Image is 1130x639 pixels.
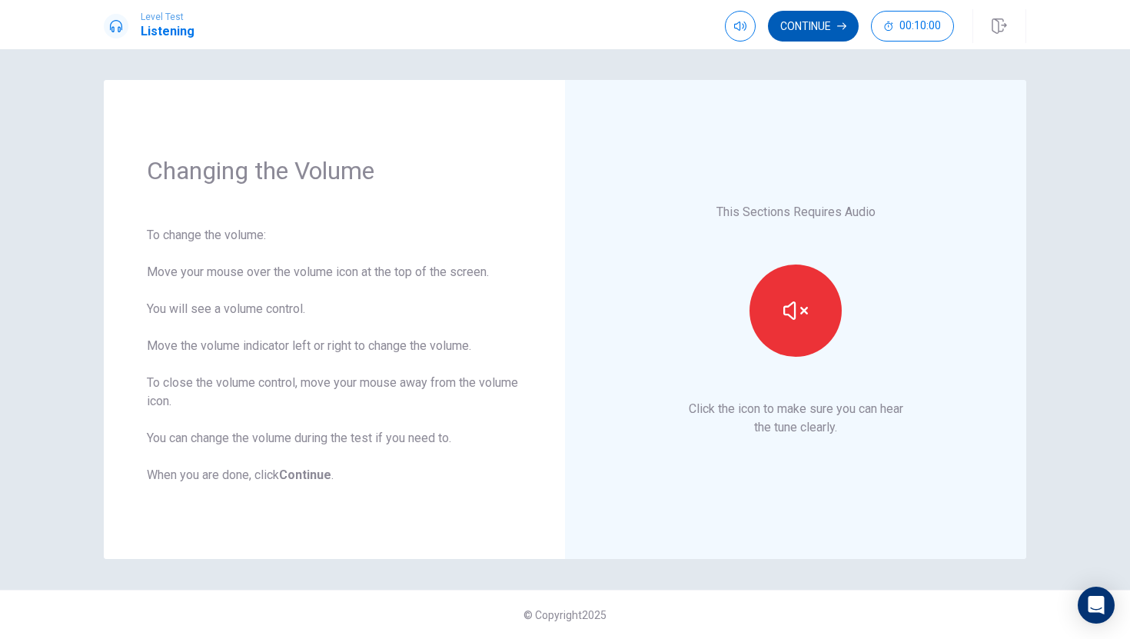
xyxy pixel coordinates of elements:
[147,155,522,186] h1: Changing the Volume
[279,468,331,482] b: Continue
[768,11,859,42] button: Continue
[689,400,903,437] p: Click the icon to make sure you can hear the tune clearly.
[871,11,954,42] button: 00:10:00
[523,609,607,621] span: © Copyright 2025
[141,22,194,41] h1: Listening
[141,12,194,22] span: Level Test
[1078,587,1115,624] div: Open Intercom Messenger
[147,226,522,484] div: To change the volume: Move your mouse over the volume icon at the top of the screen. You will see...
[899,20,941,32] span: 00:10:00
[716,203,876,221] p: This Sections Requires Audio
